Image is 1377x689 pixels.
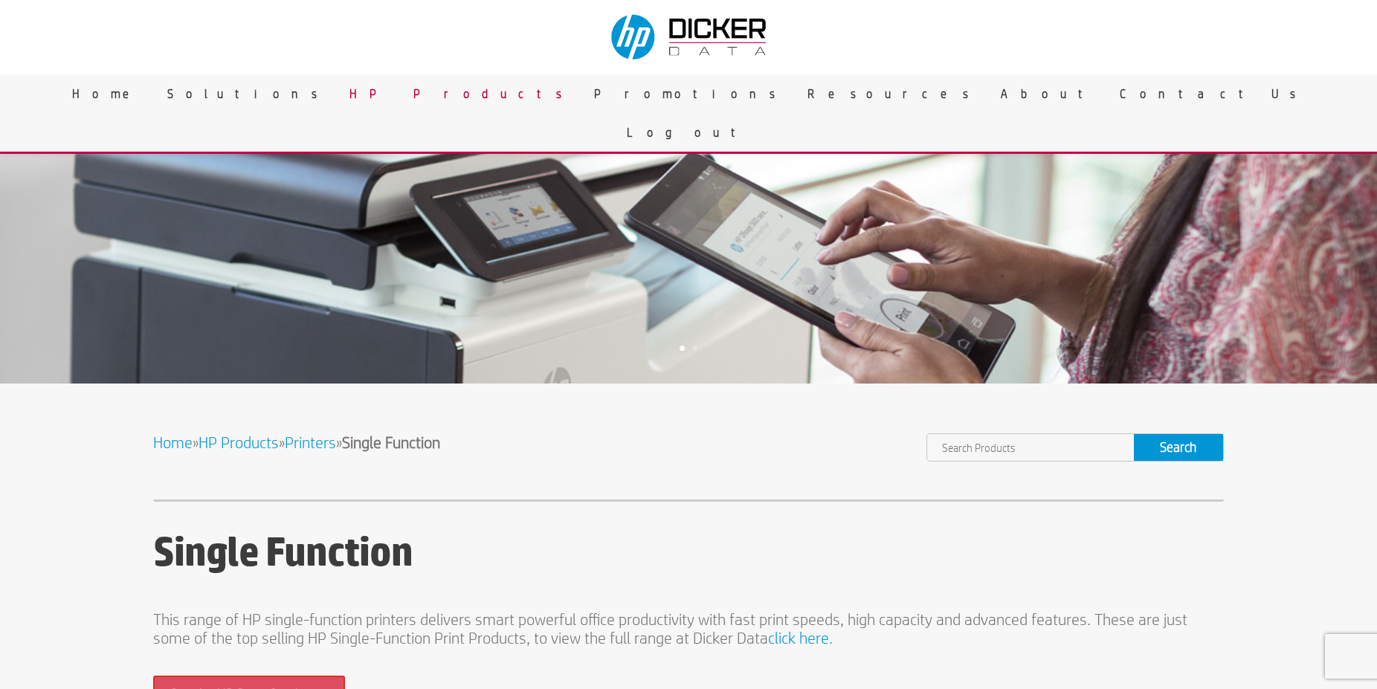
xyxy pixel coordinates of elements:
a: Resources [796,74,990,113]
span: » » » [153,433,440,451]
a: Home [153,433,193,451]
a: Contact Us [1109,74,1317,113]
a: 2 [692,346,697,351]
input: Search [1134,434,1223,461]
a: HP Products [199,433,279,451]
a: 1 [680,346,685,351]
a: click here. [768,629,833,647]
p: This range of HP single-function printers delivers smart powerful office productivity with fast p... [153,610,1224,646]
a: Home [61,74,156,113]
a: HP Products [338,74,583,113]
a: Solutions [156,74,338,113]
h2: Single Function [153,528,1224,581]
input: Search Products [927,434,1134,461]
img: Dicker Data & HP [602,7,778,67]
a: Logout [616,113,761,152]
a: Promotions [583,74,796,113]
strong: Single Function [342,433,440,451]
a: Printers [285,433,336,451]
a: About [990,74,1109,113]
